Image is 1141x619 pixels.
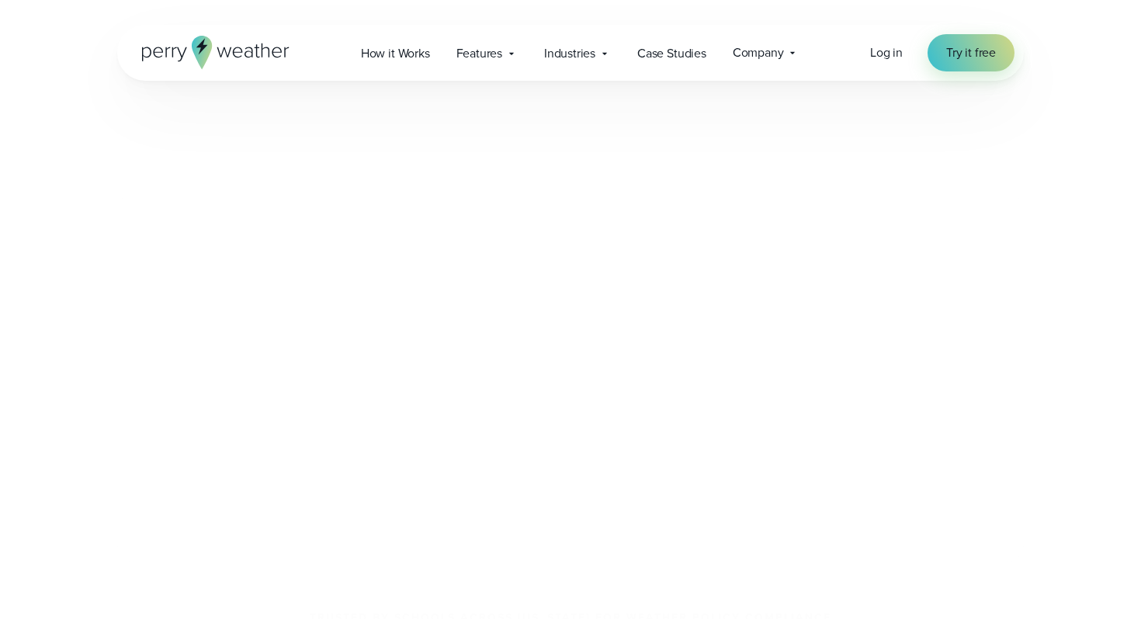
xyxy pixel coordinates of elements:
a: Log in [870,43,903,62]
span: Company [733,43,784,62]
span: Case Studies [637,44,706,63]
a: How it Works [348,37,443,69]
span: Industries [544,44,595,63]
span: Log in [870,43,903,61]
span: Try it free [946,43,996,62]
a: Try it free [928,34,1014,71]
span: How it Works [361,44,430,63]
a: Case Studies [624,37,720,69]
span: Features [456,44,502,63]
